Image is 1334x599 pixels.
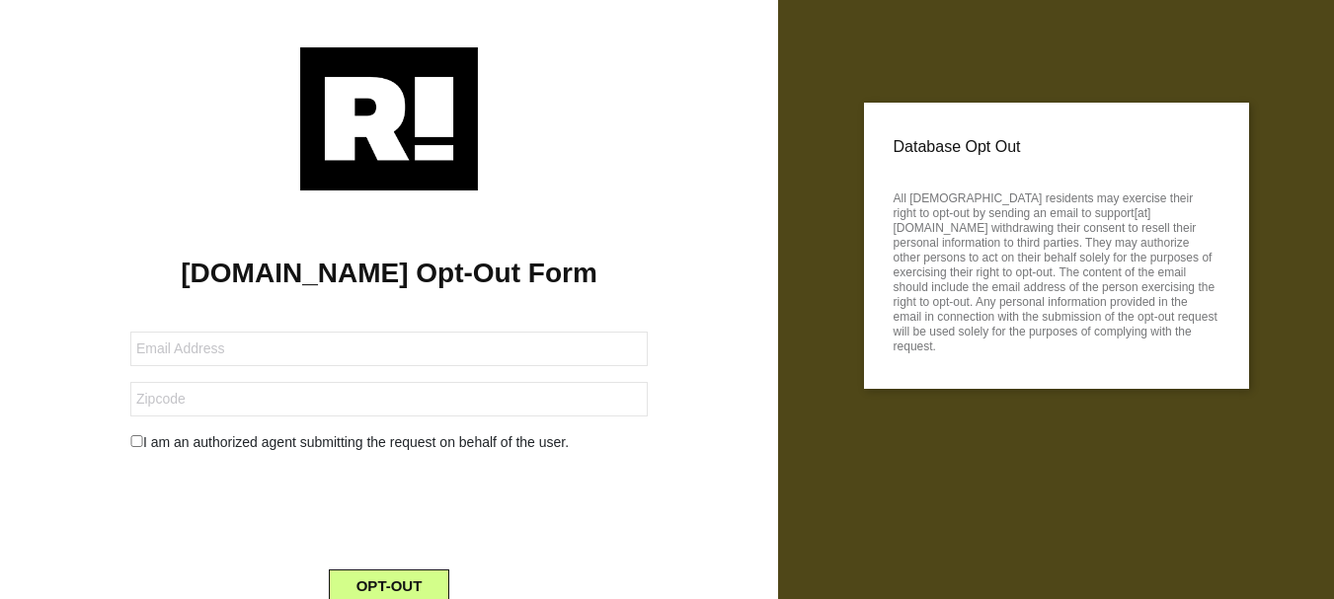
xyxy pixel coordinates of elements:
[894,132,1219,162] p: Database Opt Out
[239,469,539,546] iframe: reCAPTCHA
[116,432,663,453] div: I am an authorized agent submitting the request on behalf of the user.
[30,257,748,290] h1: [DOMAIN_NAME] Opt-Out Form
[300,47,478,190] img: Retention.com
[130,332,648,366] input: Email Address
[130,382,648,416] input: Zipcode
[894,186,1219,354] p: All [DEMOGRAPHIC_DATA] residents may exercise their right to opt-out by sending an email to suppo...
